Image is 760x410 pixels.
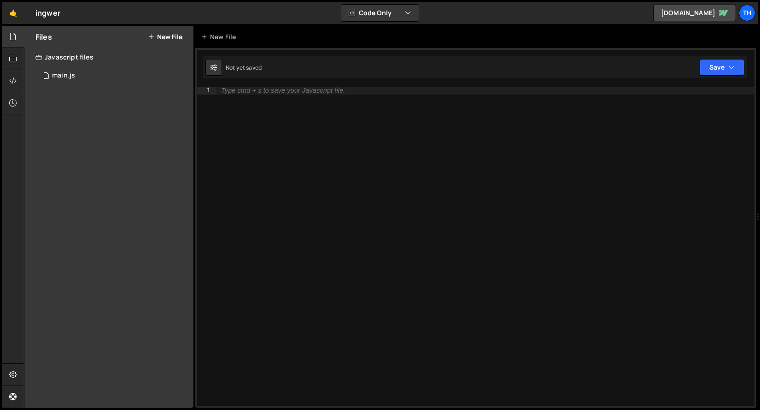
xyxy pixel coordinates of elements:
a: [DOMAIN_NAME] [653,5,736,21]
div: Javascript files [24,48,193,66]
div: main.js [52,71,75,80]
div: ingwer [35,7,60,18]
div: 16346/44192.js [35,66,193,85]
div: New File [201,32,240,42]
a: Th [739,5,755,21]
button: Save [700,59,744,76]
div: Type cmd + s to save your Javascript file. [221,87,345,94]
button: Code Only [341,5,419,21]
a: 🤙 [2,2,24,24]
div: 1 [197,87,216,95]
h2: Files [35,32,52,42]
button: New File [148,33,182,41]
div: Not yet saved [226,64,262,71]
